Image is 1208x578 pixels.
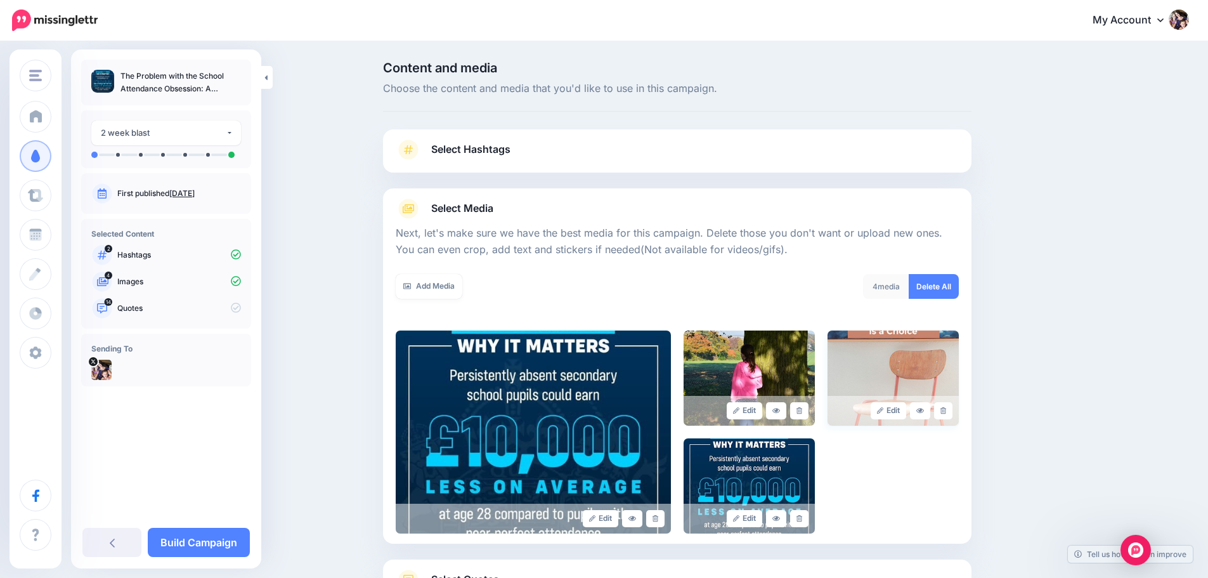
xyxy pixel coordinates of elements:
span: Choose the content and media that you'd like to use in this campaign. [383,81,971,97]
li: A post will be sent on day 14 [228,152,235,158]
li: A post will be sent on day 2 [139,153,143,157]
p: Images [117,276,241,287]
a: Edit [871,402,907,419]
h4: Selected Content [91,229,241,239]
span: 4 [873,282,878,291]
p: Next, let's make sure we have the best media for this campaign. Delete those you don't want or up... [396,225,959,258]
img: 0089bb22b744584d81f459c053cfc700_thumb.jpg [91,70,114,93]
a: [DATE] [169,188,195,198]
a: My Account [1080,5,1189,36]
a: Edit [583,510,619,527]
a: Tell us how we can improve [1068,546,1193,563]
button: 2 week blast [91,121,241,145]
p: Quotes [117,303,241,314]
span: 14 [105,298,113,306]
img: Missinglettr [12,10,98,31]
a: Edit [727,510,763,527]
span: 4 [105,272,112,279]
img: 0089bb22b744584d81f459c053cfc700_large.jpg [396,331,671,534]
p: First published [117,188,241,199]
li: A post will be sent on day 0 [91,152,98,158]
li: A post will be sent on day 7 [183,153,187,157]
a: Select Media [396,199,959,219]
p: The Problem with the School Attendance Obsession: A Parent’s View [120,70,241,95]
img: menu.png [29,70,42,81]
a: Add Media [396,274,462,299]
span: Content and media [383,62,971,74]
div: 2 week blast [101,126,226,140]
li: A post will be sent on day 10 [206,153,210,157]
div: Select Media [396,219,959,534]
a: Select Hashtags [396,140,959,173]
div: media [863,274,909,299]
h4: Sending To [91,344,241,353]
li: A post will be sent on day 1 [116,153,120,157]
li: A post will be sent on day 5 [161,153,165,157]
a: Delete All [909,274,959,299]
span: Select Media [431,200,493,217]
a: Edit [727,402,763,419]
div: Open Intercom Messenger [1120,535,1151,565]
img: aeb97568169f8a637f27942fa61f7ee7_large.jpg [684,331,815,426]
img: PEZ-KCFT-17127.jpg [91,360,112,380]
img: 0ac15fa1aa055e06a38a3f05c654adbb_large.jpg [828,331,959,426]
p: Hashtags [117,249,241,261]
span: 2 [105,245,112,253]
span: Select Hashtags [431,141,510,158]
img: 56a96b310e86dad8c9f1f11540820264_large.jpg [684,438,815,534]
